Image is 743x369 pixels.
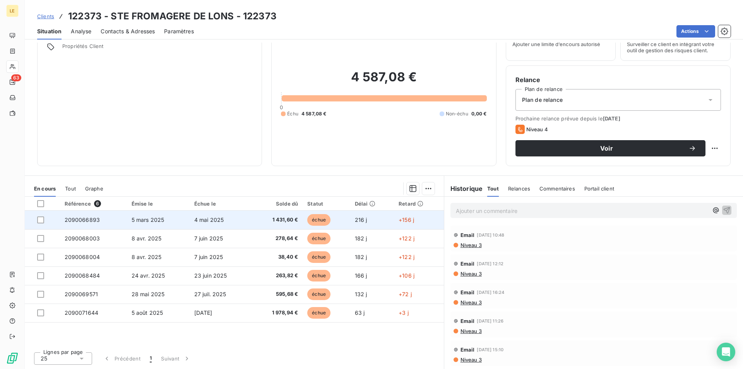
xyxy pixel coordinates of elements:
[194,216,224,223] span: 4 mai 2025
[132,291,165,297] span: 28 mai 2025
[256,309,298,317] span: 1 978,94 €
[461,261,475,267] span: Email
[34,185,56,192] span: En cours
[477,233,504,237] span: [DATE] 10:48
[307,214,330,226] span: échue
[41,355,47,362] span: 25
[444,184,483,193] h6: Historique
[301,110,327,117] span: 4 587,08 €
[355,272,367,279] span: 166 j
[156,350,195,367] button: Suivant
[515,140,705,156] button: Voir
[37,12,54,20] a: Clients
[68,9,277,23] h3: 122373 - STE FROMAGERE DE LONS - 122373
[399,291,412,297] span: +72 j
[65,309,99,316] span: 2090071644
[256,272,298,280] span: 263,82 €
[399,254,414,260] span: +122 j
[132,309,163,316] span: 5 août 2025
[132,235,162,242] span: 8 avr. 2025
[194,291,226,297] span: 27 juil. 2025
[515,75,721,84] h6: Relance
[508,185,530,192] span: Relances
[65,185,76,192] span: Tout
[717,343,735,361] div: Open Intercom Messenger
[194,309,212,316] span: [DATE]
[307,288,330,300] span: échue
[71,27,91,35] span: Analyse
[65,254,100,260] span: 2090068004
[461,289,475,295] span: Email
[256,235,298,242] span: 278,64 €
[515,115,721,122] span: Prochaine relance prévue depuis le
[11,74,21,81] span: 63
[399,272,414,279] span: +106 j
[194,254,223,260] span: 7 juin 2025
[522,96,563,104] span: Plan de relance
[477,319,503,323] span: [DATE] 11:26
[194,272,227,279] span: 23 juin 2025
[399,309,409,316] span: +3 j
[145,350,156,367] button: 1
[307,251,330,263] span: échue
[461,232,475,238] span: Email
[603,115,620,122] span: [DATE]
[37,27,62,35] span: Situation
[355,201,390,207] div: Délai
[101,27,155,35] span: Contacts & Adresses
[150,355,152,362] span: 1
[256,290,298,298] span: 595,68 €
[65,200,122,207] div: Référence
[65,235,100,242] span: 2090068003
[477,290,504,295] span: [DATE] 16:24
[399,235,414,242] span: +122 j
[98,350,145,367] button: Précédent
[164,27,194,35] span: Paramètres
[307,233,330,244] span: échue
[526,126,548,132] span: Niveau 4
[487,185,499,192] span: Tout
[307,201,345,207] div: Statut
[355,216,367,223] span: 216 j
[461,347,475,353] span: Email
[132,254,162,260] span: 8 avr. 2025
[65,291,98,297] span: 2090069571
[355,291,367,297] span: 132 j
[132,272,165,279] span: 24 avr. 2025
[355,254,367,260] span: 182 j
[94,200,101,207] span: 6
[287,110,298,117] span: Échu
[399,201,439,207] div: Retard
[355,235,367,242] span: 182 j
[477,347,503,352] span: [DATE] 15:10
[460,299,482,305] span: Niveau 3
[460,328,482,334] span: Niveau 3
[584,185,614,192] span: Portail client
[460,271,482,277] span: Niveau 3
[477,261,503,266] span: [DATE] 12:12
[461,318,475,324] span: Email
[85,185,103,192] span: Graphe
[512,41,600,47] span: Ajouter une limite d’encours autorisé
[132,201,185,207] div: Émise le
[132,216,164,223] span: 5 mars 2025
[525,145,688,151] span: Voir
[307,270,330,281] span: échue
[280,104,283,110] span: 0
[65,216,100,223] span: 2090066893
[446,110,468,117] span: Non-échu
[65,272,100,279] span: 2090068484
[460,242,482,248] span: Niveau 3
[6,352,19,364] img: Logo LeanPay
[281,69,486,93] h2: 4 587,08 €
[194,201,247,207] div: Échue le
[471,110,487,117] span: 0,00 €
[256,201,298,207] div: Solde dû
[355,309,365,316] span: 63 j
[194,235,223,242] span: 7 juin 2025
[256,216,298,224] span: 1 431,60 €
[399,216,414,223] span: +156 j
[676,25,715,38] button: Actions
[256,253,298,261] span: 38,40 €
[37,13,54,19] span: Clients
